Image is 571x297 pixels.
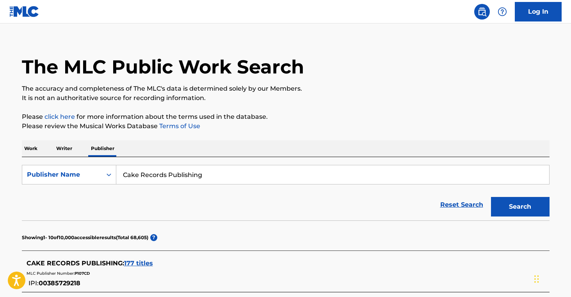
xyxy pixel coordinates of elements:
[477,7,487,16] img: search
[27,259,124,267] span: CAKE RECORDS PUBLISHING :
[22,84,550,93] p: The accuracy and completeness of The MLC's data is determined solely by our Members.
[27,271,75,276] span: MLC Publisher Number:
[22,55,304,79] h1: The MLC Public Work Search
[150,234,157,241] span: ?
[22,140,40,157] p: Work
[474,4,490,20] a: Public Search
[22,122,550,131] p: Please review the Musical Works Database
[22,165,550,220] form: Search Form
[436,196,487,213] a: Reset Search
[495,4,510,20] div: Help
[89,140,117,157] p: Publisher
[491,197,550,216] button: Search
[39,279,80,287] span: 00385729218
[75,271,90,276] span: P107CD
[28,279,39,287] span: IPI:
[515,2,562,21] a: Log In
[532,259,571,297] iframe: Chat Widget
[27,170,97,179] div: Publisher Name
[22,112,550,122] p: Please for more information about the terms used in the database.
[44,113,75,120] a: click here
[124,259,153,267] span: 177 titles
[498,7,507,16] img: help
[158,122,200,130] a: Terms of Use
[22,93,550,103] p: It is not an authoritative source for recording information.
[54,140,75,157] p: Writer
[9,6,39,17] img: MLC Logo
[22,234,148,241] p: Showing 1 - 10 of 10,000 accessible results (Total 68,605 )
[534,267,539,291] div: Drag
